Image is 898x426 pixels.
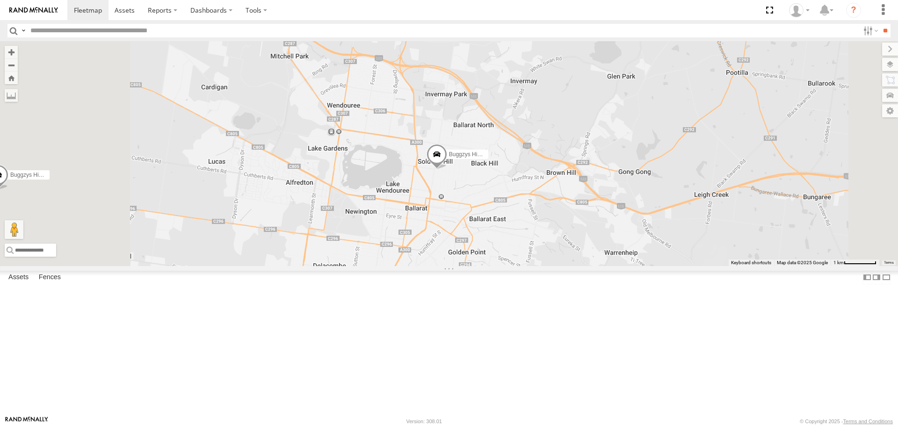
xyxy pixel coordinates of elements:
[4,271,33,284] label: Assets
[5,46,18,58] button: Zoom in
[5,58,18,72] button: Zoom out
[5,72,18,84] button: Zoom Home
[846,3,861,18] i: ?
[833,260,844,265] span: 1 km
[406,419,442,424] div: Version: 308.01
[449,151,495,158] span: Buggzys HiAce #2
[34,271,65,284] label: Fences
[10,172,56,178] span: Buggzys HiAce #1
[5,220,23,239] button: Drag Pegman onto the map to open Street View
[862,271,872,284] label: Dock Summary Table to the Left
[9,7,58,14] img: rand-logo.svg
[843,419,893,424] a: Terms and Conditions
[800,419,893,424] div: © Copyright 2025 -
[5,417,48,426] a: Visit our Website
[20,24,27,37] label: Search Query
[860,24,880,37] label: Search Filter Options
[5,89,18,102] label: Measure
[831,260,879,266] button: Map Scale: 1 km per 66 pixels
[882,271,891,284] label: Hide Summary Table
[786,3,813,17] div: John Vu
[884,260,894,264] a: Terms (opens in new tab)
[777,260,828,265] span: Map data ©2025 Google
[882,104,898,117] label: Map Settings
[731,260,771,266] button: Keyboard shortcuts
[872,271,881,284] label: Dock Summary Table to the Right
